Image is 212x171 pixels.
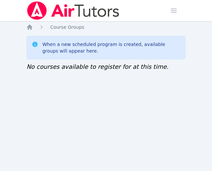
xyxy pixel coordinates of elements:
[26,1,120,20] img: Air Tutors
[42,41,180,54] div: When a new scheduled program is created, available groups will appear here.
[26,63,168,70] span: No courses available to register for at this time.
[26,24,185,30] nav: Breadcrumb
[50,24,84,30] a: Course Groups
